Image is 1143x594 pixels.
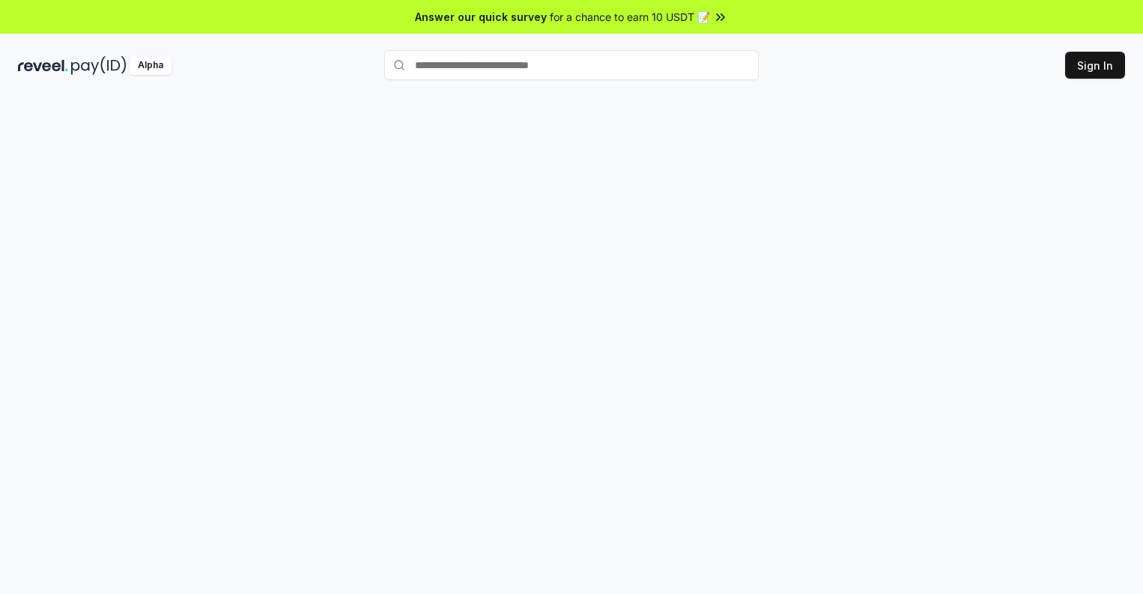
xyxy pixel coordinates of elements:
[415,9,547,25] span: Answer our quick survey
[130,56,172,75] div: Alpha
[71,56,127,75] img: pay_id
[550,9,710,25] span: for a chance to earn 10 USDT 📝
[18,56,68,75] img: reveel_dark
[1065,52,1125,79] button: Sign In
